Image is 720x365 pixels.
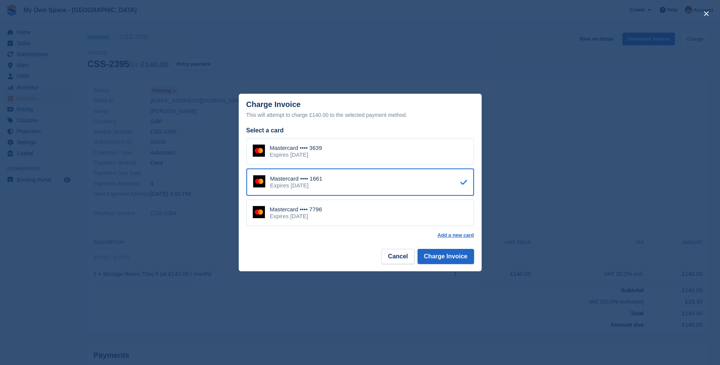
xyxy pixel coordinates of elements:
[246,100,474,120] div: Charge Invoice
[253,175,265,187] img: Mastercard Logo
[270,151,322,158] div: Expires [DATE]
[381,249,414,264] button: Cancel
[246,110,474,120] div: This will attempt to charge £140.00 to the selected payment method.
[437,232,474,238] a: Add a new card
[270,213,322,220] div: Expires [DATE]
[270,182,323,189] div: Expires [DATE]
[700,8,712,20] button: close
[270,145,322,151] div: Mastercard •••• 3639
[253,145,265,157] img: Mastercard Logo
[418,249,474,264] button: Charge Invoice
[270,206,322,213] div: Mastercard •••• 7796
[246,126,474,135] div: Select a card
[253,206,265,218] img: Mastercard Logo
[270,175,323,182] div: Mastercard •••• 1661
